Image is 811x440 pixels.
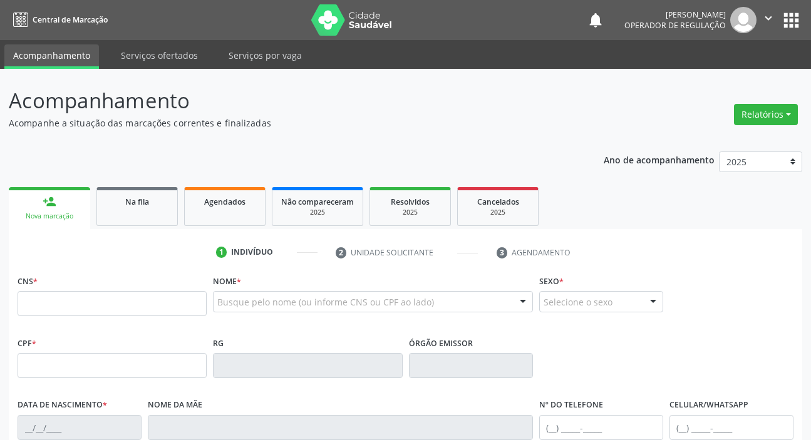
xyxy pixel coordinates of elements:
[757,7,780,33] button: 
[125,197,149,207] span: Na fila
[539,396,603,415] label: Nº do Telefone
[734,104,798,125] button: Relatórios
[231,247,273,258] div: Indivíduo
[669,415,793,440] input: (__) _____-_____
[604,151,715,167] p: Ano de acompanhamento
[762,11,775,25] i: 
[18,272,38,291] label: CNS
[204,197,245,207] span: Agendados
[281,208,354,217] div: 2025
[467,208,529,217] div: 2025
[43,195,56,208] div: person_add
[220,44,311,66] a: Serviços por vaga
[587,11,604,29] button: notifications
[379,208,442,217] div: 2025
[18,415,142,440] input: __/__/____
[669,396,748,415] label: Celular/WhatsApp
[544,295,612,309] span: Selecione o sexo
[213,272,241,291] label: Nome
[624,9,726,20] div: [PERSON_NAME]
[9,9,108,30] a: Central de Marcação
[780,9,802,31] button: apps
[18,334,36,353] label: CPF
[539,272,564,291] label: Sexo
[4,44,99,69] a: Acompanhamento
[216,247,227,258] div: 1
[477,197,519,207] span: Cancelados
[281,197,354,207] span: Não compareceram
[9,85,564,116] p: Acompanhamento
[148,396,202,415] label: Nome da mãe
[217,295,434,309] span: Busque pelo nome (ou informe CNS ou CPF ao lado)
[33,14,108,25] span: Central de Marcação
[730,7,757,33] img: img
[18,212,81,221] div: Nova marcação
[624,20,726,31] span: Operador de regulação
[9,116,564,130] p: Acompanhe a situação das marcações correntes e finalizadas
[391,197,430,207] span: Resolvidos
[18,396,107,415] label: Data de nascimento
[112,44,207,66] a: Serviços ofertados
[539,415,663,440] input: (__) _____-_____
[409,334,473,353] label: Órgão emissor
[213,334,224,353] label: RG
